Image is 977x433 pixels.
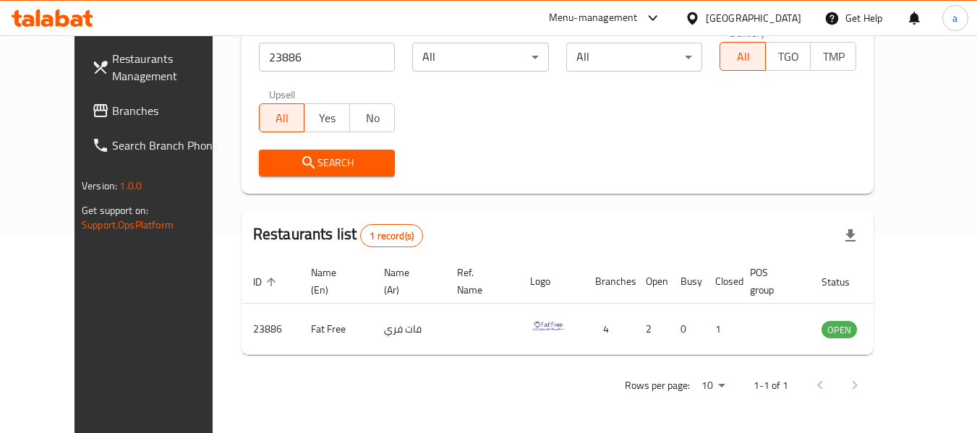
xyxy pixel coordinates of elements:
[242,260,936,355] table: enhanced table
[361,229,422,243] span: 1 record(s)
[833,218,868,253] div: Export file
[730,27,766,38] label: Delivery
[82,201,148,220] span: Get support on:
[80,93,238,128] a: Branches
[549,9,638,27] div: Menu-management
[822,322,857,338] span: OPEN
[253,223,423,247] h2: Restaurants list
[259,150,396,176] button: Search
[669,260,704,304] th: Busy
[457,264,501,299] span: Ref. Name
[242,304,299,355] td: 23886
[704,260,738,304] th: Closed
[822,321,857,338] div: OPEN
[816,46,850,67] span: TMP
[112,102,226,119] span: Branches
[82,215,174,234] a: Support.OpsPlatform
[704,304,738,355] td: 1
[259,43,396,72] input: Search for restaurant name or ID..
[265,108,299,129] span: All
[112,50,226,85] span: Restaurants Management
[669,304,704,355] td: 0
[82,176,117,195] span: Version:
[80,41,238,93] a: Restaurants Management
[259,103,305,132] button: All
[311,264,355,299] span: Name (En)
[360,224,423,247] div: Total records count
[822,273,869,291] span: Status
[566,43,703,72] div: All
[754,377,788,395] p: 1-1 of 1
[634,260,669,304] th: Open
[584,260,634,304] th: Branches
[119,176,142,195] span: 1.0.0
[80,128,238,163] a: Search Branch Phone
[356,108,390,129] span: No
[750,264,793,299] span: POS group
[304,103,350,132] button: Yes
[269,89,296,99] label: Upsell
[299,304,372,355] td: Fat Free
[372,304,445,355] td: فات فري
[634,304,669,355] td: 2
[810,42,856,71] button: TMP
[349,103,396,132] button: No
[519,260,584,304] th: Logo
[726,46,760,67] span: All
[253,273,281,291] span: ID
[270,154,384,172] span: Search
[720,42,766,71] button: All
[696,375,730,397] div: Rows per page:
[384,264,428,299] span: Name (Ar)
[706,10,801,26] div: [GEOGRAPHIC_DATA]
[112,137,226,154] span: Search Branch Phone
[772,46,806,67] span: TGO
[625,377,690,395] p: Rows per page:
[412,43,549,72] div: All
[530,308,566,344] img: Fat Free
[584,304,634,355] td: 4
[952,10,957,26] span: a
[310,108,344,129] span: Yes
[765,42,811,71] button: TGO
